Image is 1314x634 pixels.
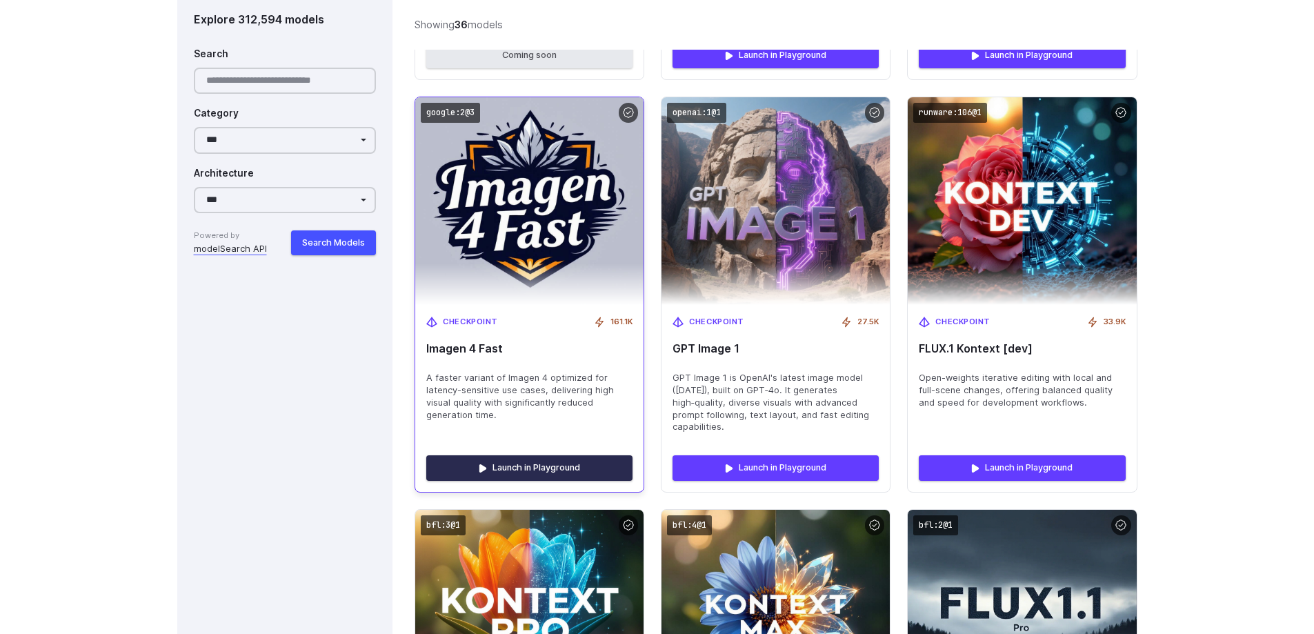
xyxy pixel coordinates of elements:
[667,515,712,535] code: bfl:4@1
[426,43,633,68] button: Coming soon
[291,230,376,255] button: Search Models
[194,230,267,242] span: Powered by
[673,372,879,434] span: GPT Image 1 is OpenAI's latest image model ([DATE]), built on GPT‑4o. It generates high‑quality, ...
[194,127,377,154] select: Category
[610,316,633,328] span: 161.1K
[194,11,377,29] div: Explore 312,594 models
[919,43,1125,68] a: Launch in Playground
[404,87,655,315] img: Imagen 4 Fast
[194,106,239,121] label: Category
[194,187,377,214] select: Architecture
[673,43,879,68] a: Launch in Playground
[421,103,480,123] code: google:2@3
[919,372,1125,409] span: Open-weights iterative editing with local and full-scene changes, offering balanced quality and s...
[913,515,958,535] code: bfl:2@1
[194,68,377,95] input: Search
[661,97,890,305] img: GPT Image 1
[426,342,633,355] span: Imagen 4 Fast
[919,342,1125,355] span: FLUX.1 Kontext [dev]
[908,97,1136,305] img: FLUX.1 Kontext [dev]
[421,515,466,535] code: bfl:3@1
[857,316,879,328] span: 27.5K
[443,316,498,328] span: Checkpoint
[415,17,503,32] div: Showing models
[913,103,987,123] code: runware:106@1
[935,316,991,328] span: Checkpoint
[919,455,1125,480] a: Launch in Playground
[689,316,744,328] span: Checkpoint
[194,242,267,256] a: modelSearch API
[426,455,633,480] a: Launch in Playground
[194,166,254,181] label: Architecture
[455,19,468,30] strong: 36
[673,455,879,480] a: Launch in Playground
[673,342,879,355] span: GPT Image 1
[194,47,228,62] label: Search
[667,103,726,123] code: openai:1@1
[426,372,633,422] span: A faster variant of Imagen 4 optimized for latency-sensitive use cases, delivering high visual qu...
[1104,316,1126,328] span: 33.9K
